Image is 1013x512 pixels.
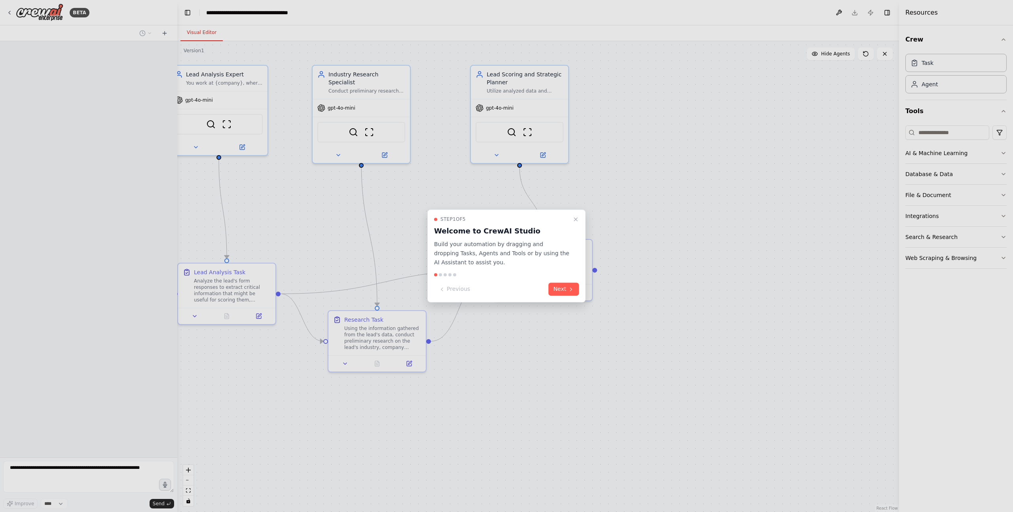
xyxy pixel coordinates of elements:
h3: Welcome to CrewAI Studio [434,226,569,237]
button: Close walkthrough [571,214,580,224]
p: Build your automation by dragging and dropping Tasks, Agents and Tools or by using the AI Assista... [434,240,569,267]
span: Step 1 of 5 [440,216,466,222]
button: Hide left sidebar [182,7,193,18]
button: Previous [434,283,475,296]
button: Next [548,283,579,296]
